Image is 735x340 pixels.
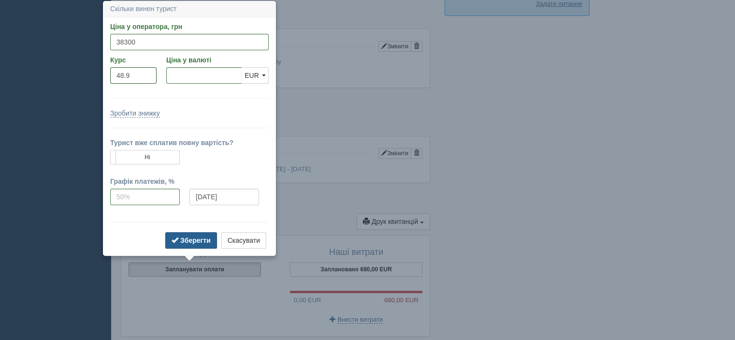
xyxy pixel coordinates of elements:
[330,316,383,323] a: Внести витрати
[378,41,411,52] button: Змінити
[110,109,160,118] a: Зробити знижку
[245,72,259,79] span: EUR
[165,56,422,68] td: [GEOGRAPHIC_DATA] – Всі міста туру
[110,22,269,31] label: Ціна у оператора, грн
[110,55,157,65] label: Курс
[372,218,418,225] span: Друк квитанцій
[110,189,180,205] input: 50%
[111,150,179,164] label: Ні
[165,232,217,249] button: Зберегти
[110,177,174,185] b: Графік платежів, %
[378,148,411,159] button: Змінити
[337,316,383,324] span: Внести витрати
[129,262,261,277] button: Запланувати оплати
[241,67,269,84] a: EUR
[165,68,422,80] td: [DATE] – [DATE]
[290,296,321,304] span: 0,00 EUR
[384,296,422,305] span: 680,00 EUR
[290,248,422,257] h4: Наші витрати
[154,163,422,176] td: Европа: ІНГО [GEOGRAPHIC_DATA] [DATE] - [DATE]
[221,232,266,249] button: Скасувати
[110,138,269,150] td: Турист вже сплатив повну вартість?
[180,237,211,244] b: Зберегти
[166,55,269,65] label: Ціна у валюті
[290,262,422,277] button: Заплановано 680,00 EUR
[357,213,430,230] button: Друк квитанцій
[103,1,275,17] h3: Скільки винен турист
